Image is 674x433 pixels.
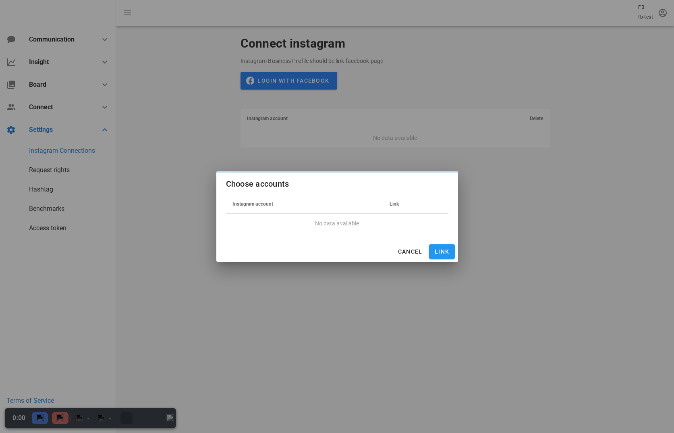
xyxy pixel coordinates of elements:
button: Link [429,244,455,259]
td: No data available [226,214,448,233]
div: Choose accounts [216,171,458,194]
span: Link [390,201,399,207]
span: Instagram account [232,201,274,207]
button: Cancel [394,244,426,259]
th: Instagram account [226,194,383,214]
span: Cancel [398,248,423,255]
th: Link [383,194,448,214]
span: Link [432,248,452,255]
